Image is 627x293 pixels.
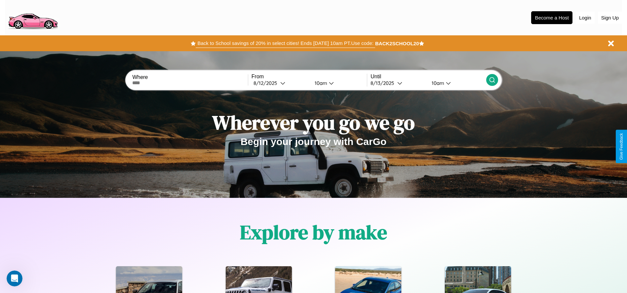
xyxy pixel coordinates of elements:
[5,3,60,31] img: logo
[309,80,367,87] button: 10am
[371,80,397,86] div: 8 / 13 / 2025
[311,80,329,86] div: 10am
[531,11,572,24] button: Become a Host
[428,80,446,86] div: 10am
[254,80,280,86] div: 8 / 12 / 2025
[375,41,419,46] b: BACK2SCHOOL20
[426,80,486,87] button: 10am
[240,219,387,246] h1: Explore by make
[132,74,248,80] label: Where
[371,74,486,80] label: Until
[619,133,624,160] div: Give Feedback
[598,12,622,24] button: Sign Up
[252,74,367,80] label: From
[252,80,309,87] button: 8/12/2025
[576,12,595,24] button: Login
[7,271,22,286] iframe: Intercom live chat
[196,39,375,48] button: Back to School savings of 20% in select cities! Ends [DATE] 10am PT.Use code:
